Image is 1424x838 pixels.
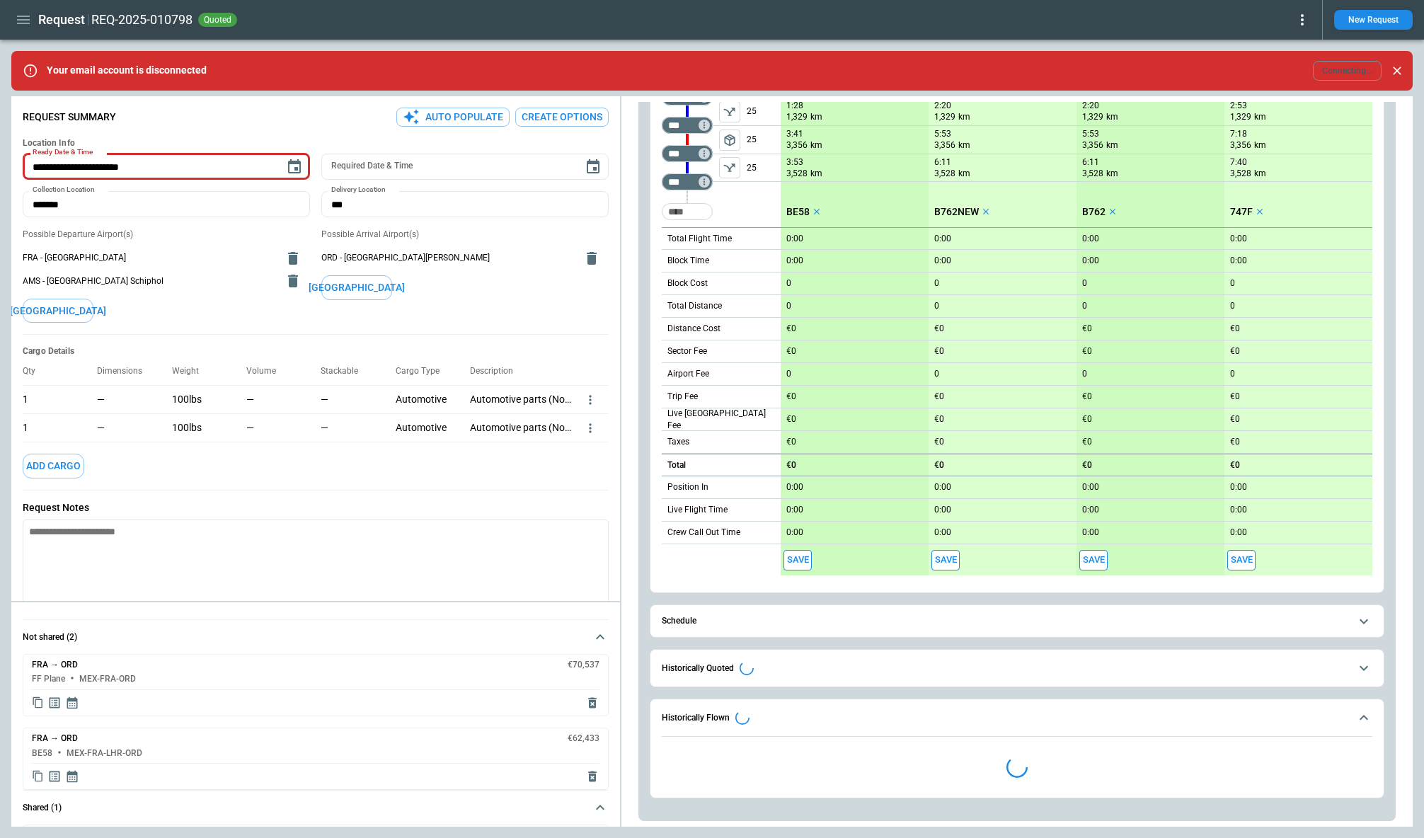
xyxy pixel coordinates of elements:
[1227,550,1256,570] span: Save this aircraft quote and copy details to clipboard
[1334,10,1413,30] button: New Request
[1230,346,1240,357] p: €0
[1230,234,1247,244] p: 0:00
[786,369,791,379] p: 0
[97,385,171,413] div: No dimensions
[396,385,470,413] div: Automotive
[33,185,95,195] label: Collection Location
[1106,139,1118,151] p: km
[568,734,599,743] h6: €62,433
[67,749,142,758] h6: MEX-FRA-LHR-ORD
[810,139,822,151] p: km
[321,229,609,241] p: Possible Arrival Airport(s)
[23,275,276,287] span: AMS - [GEOGRAPHIC_DATA] Schiphol
[1082,437,1092,447] p: €0
[1387,55,1407,86] div: dismiss
[1230,414,1240,425] p: €0
[246,422,254,434] p: —
[662,145,713,162] div: Too short
[568,660,599,670] h6: €70,537
[786,346,796,357] p: €0
[1082,206,1106,218] p: B762
[786,460,796,471] p: €0
[470,422,572,434] p: Automotive parts (Non DG)
[32,675,65,684] h6: FF Plane
[47,769,62,784] span: Display detailed quote content
[1230,391,1240,402] p: €0
[280,153,309,181] button: Choose date, selected date is Sep 1, 2025
[321,275,392,300] button: [GEOGRAPHIC_DATA]
[786,234,803,244] p: 0:00
[667,255,709,267] p: Block Time
[1230,157,1247,168] p: 7:40
[1254,111,1266,123] p: km
[172,394,202,406] p: 100lbs
[321,422,328,434] p: —
[662,650,1372,687] button: Historically Quoted
[1230,460,1240,471] p: €0
[1106,111,1118,123] p: km
[470,413,583,442] div: Automotive parts (Non DG)
[32,749,52,758] h6: BE58
[23,111,116,123] p: Request Summary
[934,129,951,139] p: 5:53
[579,153,607,181] button: Choose date
[396,366,451,377] p: Cargo Type
[23,138,609,149] h6: Location Info
[23,620,609,654] button: Not shared (2)
[32,734,78,743] h6: FRA → ORD
[786,437,796,447] p: €0
[246,394,254,406] p: —
[783,550,812,570] button: Save
[662,173,713,190] div: Too short
[934,234,951,244] p: 0:00
[667,527,740,539] p: Crew Call Out Time
[97,413,171,442] div: No dimensions
[667,391,698,403] p: Trip Fee
[667,436,689,448] p: Taxes
[667,481,708,493] p: Position In
[321,252,575,264] span: ORD - [GEOGRAPHIC_DATA][PERSON_NAME]
[1082,505,1099,515] p: 0:00
[23,229,310,241] p: Possible Departure Airport(s)
[65,696,79,710] span: Display quote schedule
[719,157,740,178] span: Type of sector
[958,168,970,180] p: km
[1082,460,1092,471] p: €0
[1082,323,1092,334] p: €0
[719,130,740,151] button: left aligned
[65,769,79,784] span: Display quote schedule
[1230,505,1247,515] p: 0:00
[1230,111,1251,123] p: 1,329
[172,366,210,377] p: Weight
[23,454,84,478] button: Add Cargo
[934,139,955,151] p: 3,356
[958,111,970,123] p: km
[810,168,822,180] p: km
[32,769,44,784] span: Copy quote content
[97,394,160,406] p: —
[583,393,597,407] button: more
[667,300,722,312] p: Total Distance
[934,414,944,425] p: €0
[396,413,470,442] div: Automotive
[1106,168,1118,180] p: km
[1082,234,1099,244] p: 0:00
[786,505,803,515] p: 0:00
[786,157,803,168] p: 3:53
[786,323,796,334] p: €0
[1082,369,1087,379] p: 0
[32,660,78,670] h6: FRA → ORD
[934,206,979,218] p: B762NEW
[786,206,810,218] p: BE58
[1079,550,1108,570] button: Save
[783,550,812,570] span: Save this aircraft quote and copy details to clipboard
[97,422,160,434] p: —
[578,244,606,272] button: delete
[667,461,686,470] h6: Total
[1082,157,1099,168] p: 6:11
[934,168,955,180] p: 3,528
[934,157,951,168] p: 6:11
[23,791,609,825] button: Shared (1)
[934,278,939,289] p: 0
[279,267,307,295] button: delete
